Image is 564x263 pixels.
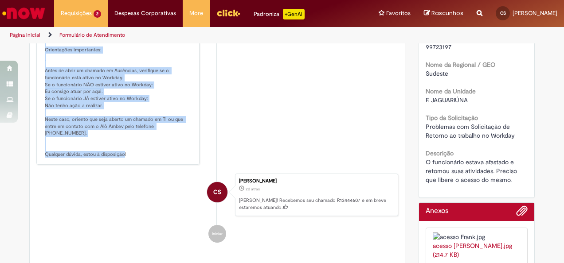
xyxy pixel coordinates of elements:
[426,43,451,51] span: 99723197
[426,87,476,95] b: Nome da Unidade
[94,10,101,18] span: 2
[433,232,521,241] img: acesso Frank.jpg
[513,9,557,17] span: [PERSON_NAME]
[426,96,468,104] span: F. JAGUARIÚNA
[283,9,305,19] p: +GenAi
[516,205,528,221] button: Adicionar anexos
[386,9,411,18] span: Favoritos
[216,6,240,19] img: click_logo_yellow_360x200.png
[10,31,40,39] a: Página inicial
[426,158,519,184] span: O funcionário estava afastado e retomou suas atividades. Preciso que libere o acesso do mesmo.
[114,9,176,18] span: Despesas Corporativas
[59,31,125,39] a: Formulário de Atendimento
[426,61,495,69] b: Nome da Regional / GEO
[500,10,506,16] span: CS
[189,9,203,18] span: More
[426,207,448,215] h2: Anexos
[246,186,260,192] span: 2d atrás
[61,9,92,18] span: Requisições
[426,123,515,139] span: Problemas com Solicitação de Retorno ao trabalho no Workday
[426,114,478,122] b: Tipo da Solicitação
[433,242,512,259] a: acesso [PERSON_NAME].jpg (214.7 KB)
[426,149,454,157] b: Descrição
[424,9,463,18] a: Rascunhos
[239,178,393,184] div: [PERSON_NAME]
[254,9,305,19] div: Padroniza
[431,9,463,17] span: Rascunhos
[36,174,398,216] li: Charles Dos Santos
[213,182,221,203] span: CS
[7,27,369,43] ul: Trilhas de página
[426,70,448,77] span: Sudeste
[207,182,227,202] div: Charles Dos Santos
[246,186,260,192] time: 25/08/2025 14:30:39
[1,4,47,22] img: ServiceNow
[239,197,393,211] p: [PERSON_NAME]! Recebemos seu chamado R13444607 e em breve estaremos atuando.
